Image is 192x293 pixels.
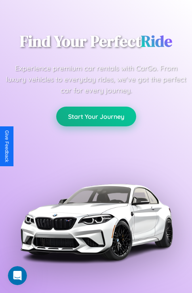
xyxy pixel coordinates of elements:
iframe: Intercom live chat [8,266,27,285]
p: Experience premium car rentals with CarGo. From luxury vehicles to everyday rides, we've got the ... [6,62,186,96]
button: Start Your Journey [56,107,136,126]
span: Ride [141,30,172,52]
h1: Find Your Perfect [20,32,172,51]
div: Give Feedback [4,130,10,162]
